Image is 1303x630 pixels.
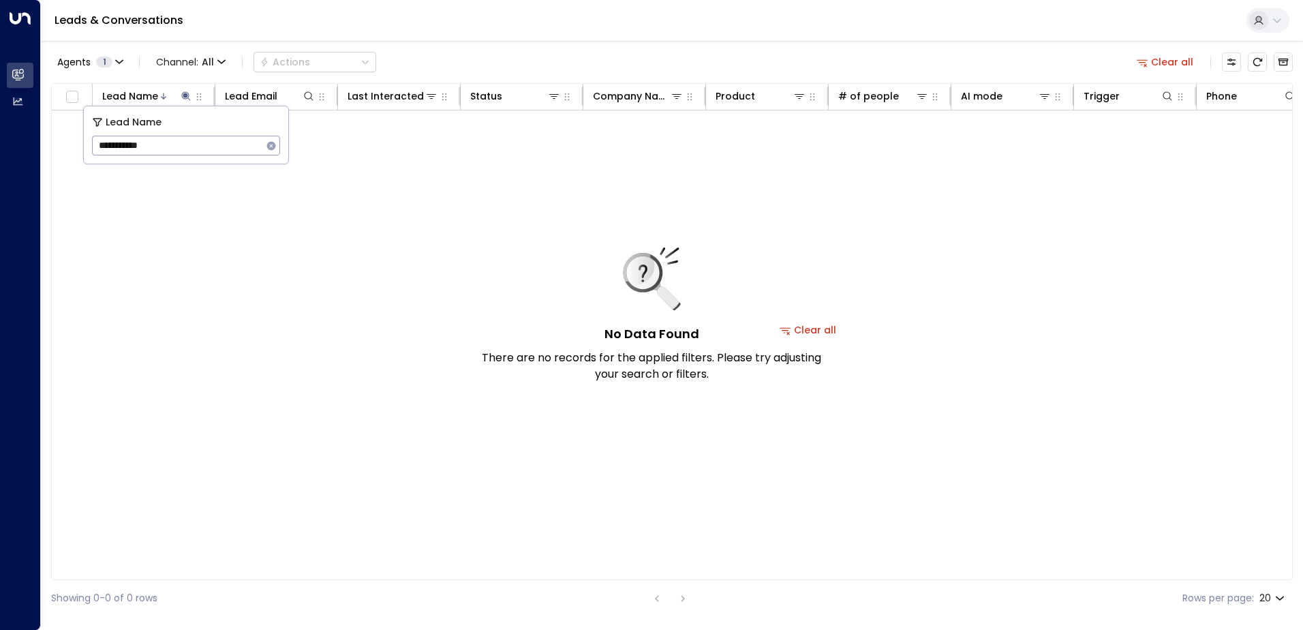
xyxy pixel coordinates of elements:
[1248,52,1267,72] span: Refresh
[348,88,424,104] div: Last Interacted
[55,12,183,28] a: Leads & Conversations
[481,350,822,382] p: There are no records for the applied filters. Please try adjusting your search or filters.
[202,57,214,67] span: All
[961,88,1052,104] div: AI mode
[961,88,1002,104] div: AI mode
[470,88,561,104] div: Status
[1206,88,1237,104] div: Phone
[1206,88,1297,104] div: Phone
[1222,52,1241,72] button: Customize
[106,115,162,130] span: Lead Name
[593,88,670,104] div: Company Name
[260,56,310,68] div: Actions
[102,88,193,104] div: Lead Name
[254,52,376,72] button: Actions
[1084,88,1174,104] div: Trigger
[225,88,277,104] div: Lead Email
[593,88,684,104] div: Company Name
[838,88,929,104] div: # of people
[1259,588,1287,608] div: 20
[102,88,158,104] div: Lead Name
[648,590,692,607] nav: pagination navigation
[63,89,80,106] span: Toggle select all
[838,88,899,104] div: # of people
[1274,52,1293,72] button: Archived Leads
[254,52,376,72] div: Button group with a nested menu
[51,52,128,72] button: Agents1
[1182,591,1254,605] label: Rows per page:
[96,57,112,67] span: 1
[151,52,231,72] button: Channel:All
[151,52,231,72] span: Channel:
[716,88,806,104] div: Product
[604,325,699,343] h5: No Data Found
[716,88,755,104] div: Product
[51,591,157,605] div: Showing 0-0 of 0 rows
[57,57,91,67] span: Agents
[1084,88,1120,104] div: Trigger
[348,88,438,104] div: Last Interacted
[1131,52,1199,72] button: Clear all
[225,88,316,104] div: Lead Email
[470,88,502,104] div: Status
